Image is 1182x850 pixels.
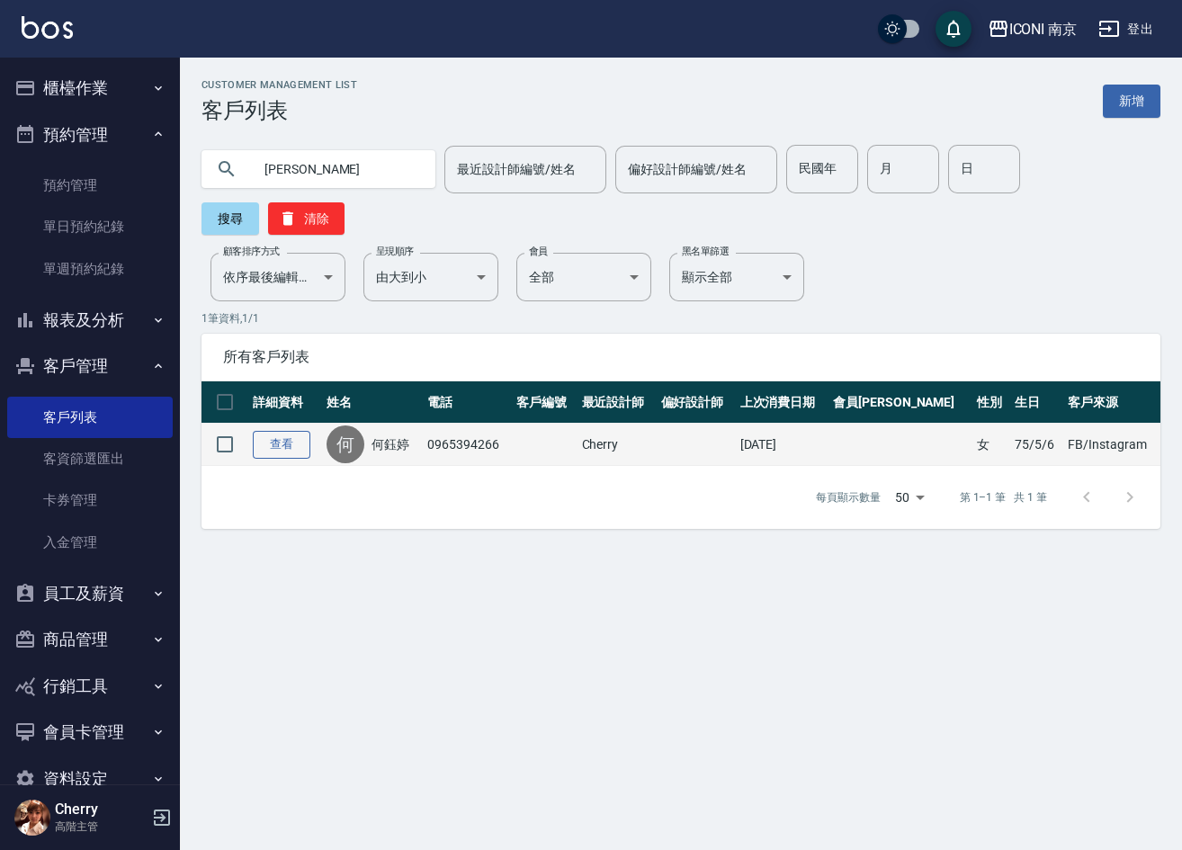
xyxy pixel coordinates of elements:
th: 偏好設計師 [657,381,736,424]
button: 登出 [1091,13,1160,46]
p: 每頁顯示數量 [816,489,881,506]
h5: Cherry [55,801,147,819]
a: 入金管理 [7,522,173,563]
a: 新增 [1103,85,1160,118]
th: 上次消費日期 [736,381,828,424]
a: 預約管理 [7,165,173,206]
div: 50 [888,473,931,522]
img: Logo [22,16,73,39]
h3: 客戶列表 [201,98,357,123]
div: 依序最後編輯時間 [210,253,345,301]
td: 0965394266 [423,424,512,466]
th: 生日 [1010,381,1063,424]
a: 客資篩選匯出 [7,438,173,479]
a: 卡券管理 [7,479,173,521]
td: FB/Instagram [1063,424,1160,466]
th: 詳細資料 [248,381,322,424]
button: 清除 [268,202,345,235]
button: 員工及薪資 [7,570,173,617]
th: 性別 [972,381,1010,424]
p: 1 筆資料, 1 / 1 [201,310,1160,327]
td: 75/5/6 [1010,424,1063,466]
button: 客戶管理 [7,343,173,389]
th: 最近設計師 [578,381,657,424]
button: 報表及分析 [7,297,173,344]
a: 客戶列表 [7,397,173,438]
button: ICONI 南京 [981,11,1085,48]
h2: Customer Management List [201,79,357,91]
img: Person [14,800,50,836]
p: 第 1–1 筆 共 1 筆 [960,489,1047,506]
button: 資料設定 [7,756,173,802]
div: 全部 [516,253,651,301]
a: 查看 [253,431,310,459]
input: 搜尋關鍵字 [252,145,421,193]
label: 顧客排序方式 [223,245,280,258]
button: 行銷工具 [7,663,173,710]
td: [DATE] [736,424,828,466]
div: 由大到小 [363,253,498,301]
button: 櫃檯作業 [7,65,173,112]
div: 顯示全部 [669,253,804,301]
th: 電話 [423,381,512,424]
th: 客戶編號 [512,381,578,424]
td: Cherry [578,424,657,466]
div: ICONI 南京 [1009,18,1078,40]
button: 商品管理 [7,616,173,663]
button: 會員卡管理 [7,709,173,756]
a: 單日預約紀錄 [7,206,173,247]
td: 女 [972,424,1010,466]
a: 單週預約紀錄 [7,248,173,290]
span: 所有客戶列表 [223,348,1139,366]
div: 何 [327,425,364,463]
a: 何鈺婷 [372,435,409,453]
p: 高階主管 [55,819,147,835]
label: 黑名單篩選 [682,245,729,258]
button: 預約管理 [7,112,173,158]
th: 會員[PERSON_NAME] [828,381,972,424]
label: 呈現順序 [376,245,414,258]
th: 姓名 [322,381,423,424]
th: 客戶來源 [1063,381,1160,424]
button: save [936,11,972,47]
label: 會員 [529,245,548,258]
button: 搜尋 [201,202,259,235]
